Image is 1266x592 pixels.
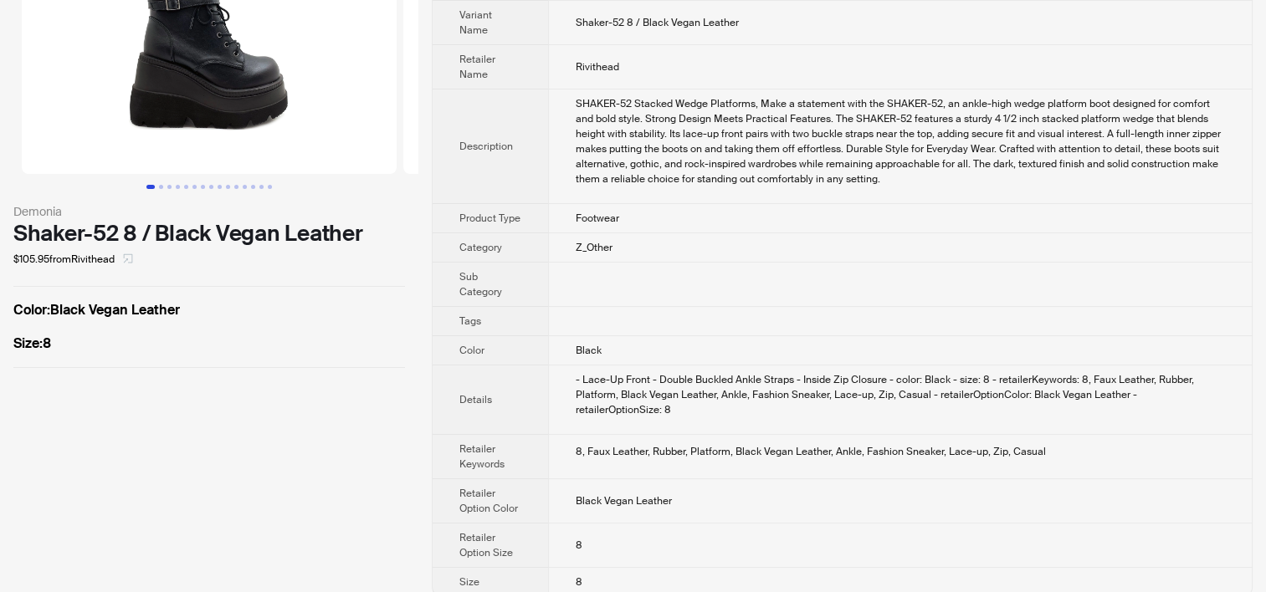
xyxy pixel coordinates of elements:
[576,344,602,357] span: Black
[159,185,163,189] button: Go to slide 2
[218,185,222,189] button: Go to slide 9
[459,241,502,254] span: Category
[459,270,502,299] span: Sub Category
[576,372,1226,417] div: - Lace-Up Front - Double Buckled Ankle Straps - Inside Zip Closure - color: Black - size: 8 - ret...
[13,246,405,273] div: $105.95 from Rivithead
[459,314,481,328] span: Tags
[13,301,50,319] span: Color :
[576,575,582,589] span: 8
[13,300,405,320] label: Black Vegan Leather
[226,185,230,189] button: Go to slide 10
[13,202,405,221] div: Demonia
[146,185,155,189] button: Go to slide 1
[167,185,172,189] button: Go to slide 3
[259,185,264,189] button: Go to slide 14
[576,494,672,508] span: Black Vegan Leather
[576,538,582,552] span: 8
[13,221,405,246] div: Shaker-52 8 / Black Vegan Leather
[459,393,492,406] span: Details
[184,185,188,189] button: Go to slide 5
[176,185,180,189] button: Go to slide 4
[268,185,272,189] button: Go to slide 15
[251,185,255,189] button: Go to slide 13
[201,185,205,189] button: Go to slide 7
[576,60,619,74] span: Rivithead
[576,444,1226,459] div: 8, Faux Leather, Rubber, Platform, Black Vegan Leather, Ankle, Fashion Sneaker, Lace-up, Zip, Casual
[459,8,492,37] span: Variant Name
[459,531,513,559] span: Retailer Option Size
[576,212,619,225] span: Footwear
[576,241,612,254] span: Z_Other
[459,442,505,471] span: Retailer Keywords
[13,334,405,354] label: 8
[459,140,513,153] span: Description
[459,344,484,357] span: Color
[13,334,43,352] span: Size :
[459,53,495,81] span: Retailer Name
[459,212,520,225] span: Product Type
[459,575,479,589] span: Size
[459,487,518,515] span: Retailer Option Color
[243,185,247,189] button: Go to slide 12
[234,185,238,189] button: Go to slide 11
[123,253,133,263] span: select
[192,185,197,189] button: Go to slide 6
[576,96,1226,186] div: SHAKER-52 Stacked Wedge Platforms, Make a statement with the SHAKER-52, an ankle-high wedge platf...
[209,185,213,189] button: Go to slide 8
[576,16,739,29] span: Shaker-52 8 / Black Vegan Leather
